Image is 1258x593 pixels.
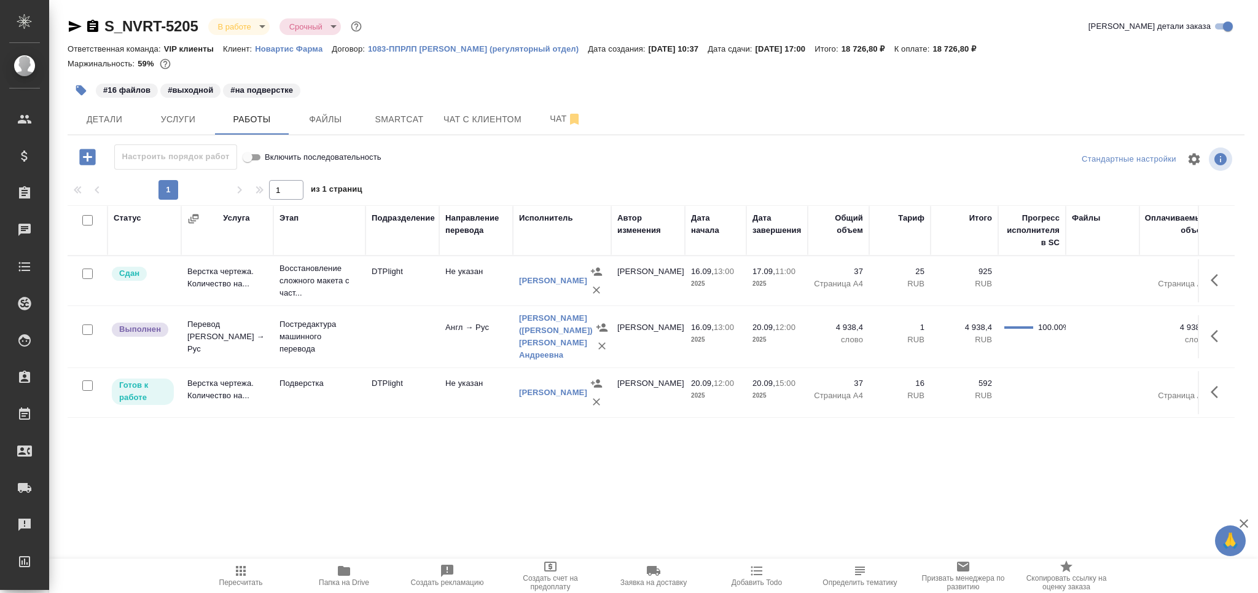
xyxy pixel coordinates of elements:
[814,212,863,237] div: Общий объем
[898,212,924,224] div: Тариф
[365,259,439,302] td: DTPlight
[370,112,429,127] span: Smartcat
[348,18,364,34] button: Доп статусы указывают на важность/срочность заказа
[937,321,992,334] p: 4 938,4
[68,77,95,104] button: Добавить тэг
[499,559,602,593] button: Создать счет на предоплату
[111,321,175,338] div: Исполнитель завершил работу
[445,212,507,237] div: Направление перевода
[752,379,775,388] p: 20.09,
[814,265,863,278] p: 37
[286,22,326,32] button: Срочный
[1145,212,1207,237] div: Оплачиваемый объем
[1146,321,1207,334] p: 4 938,4
[756,44,815,53] p: [DATE] 17:00
[396,559,499,593] button: Создать рекламацию
[68,59,138,68] p: Маржинальность:
[752,334,802,346] p: 2025
[814,278,863,290] p: Страница А4
[587,393,606,411] button: Удалить
[691,334,740,346] p: 2025
[411,578,484,587] span: Создать рекламацию
[814,390,863,402] p: Страница А4
[519,212,573,224] div: Исполнитель
[814,321,863,334] p: 4 938,4
[714,379,734,388] p: 12:00
[181,312,273,361] td: Перевод [PERSON_NAME] → Рус
[255,44,332,53] p: Новартис Фарма
[611,259,685,302] td: [PERSON_NAME]
[691,323,714,332] p: 16.09,
[937,390,992,402] p: RUB
[620,578,687,587] span: Заявка на доставку
[705,559,808,593] button: Добавить Todo
[875,265,924,278] p: 25
[279,318,359,355] p: Постредактура машинного перевода
[875,278,924,290] p: RUB
[593,318,611,337] button: Назначить
[1209,147,1235,171] span: Посмотреть информацию
[187,213,200,225] button: Сгруппировать
[649,44,708,53] p: [DATE] 10:37
[1015,559,1118,593] button: Скопировать ссылку на оценку заказа
[588,44,648,53] p: Дата создания:
[104,18,198,34] a: S_NVRT-5205
[519,276,587,285] a: [PERSON_NAME]
[114,212,141,224] div: Статус
[567,112,582,127] svg: Отписаться
[822,578,897,587] span: Определить тематику
[875,377,924,390] p: 16
[368,44,588,53] p: 1083-ППРЛП [PERSON_NAME] (регуляторный отдел)
[587,374,606,393] button: Назначить
[1179,144,1209,174] span: Настроить таблицу
[587,281,606,299] button: Удалить
[319,578,369,587] span: Папка на Drive
[111,265,175,282] div: Менеджер проверил работу исполнителя, передает ее на следующий этап
[439,259,513,302] td: Не указан
[1203,377,1233,407] button: Здесь прячутся важные кнопки
[752,390,802,402] p: 2025
[279,262,359,299] p: Восстановление сложного макета с част...
[814,377,863,390] p: 37
[85,19,100,34] button: Скопировать ссылку
[181,371,273,414] td: Верстка чертежа. Количество на...
[775,379,795,388] p: 15:00
[255,43,332,53] a: Новартис Фарма
[168,84,213,96] p: #выходной
[1004,212,1060,249] div: Прогресс исполнителя в SC
[714,323,734,332] p: 13:00
[732,578,782,587] span: Добавить Todo
[119,267,139,280] p: Сдан
[919,574,1007,591] span: Призвать менеджера по развитию
[372,212,435,224] div: Подразделение
[103,84,150,96] p: #16 файлов
[214,22,255,32] button: В работе
[611,371,685,414] td: [PERSON_NAME]
[815,44,841,53] p: Итого:
[164,44,223,53] p: VIP клиенты
[937,278,992,290] p: RUB
[219,578,263,587] span: Пересчитать
[1203,265,1233,295] button: Здесь прячутся важные кнопки
[95,84,159,95] span: 16 файлов
[119,379,166,404] p: Готов к работе
[119,323,161,336] p: Выполнен
[691,267,714,276] p: 16.09,
[611,315,685,358] td: [PERSON_NAME]
[937,334,992,346] p: RUB
[223,212,249,224] div: Услуга
[189,559,292,593] button: Пересчитать
[814,334,863,346] p: слово
[222,84,302,95] span: на подверстке
[138,59,157,68] p: 59%
[292,559,396,593] button: Папка на Drive
[937,377,992,390] p: 592
[439,315,513,358] td: Англ → Рус
[332,44,368,53] p: Договор:
[230,84,293,96] p: #на подверстке
[68,19,82,34] button: Скопировать ссылку для ЯМессенджера
[752,267,775,276] p: 17.09,
[443,112,522,127] span: Чат с клиентом
[937,265,992,278] p: 925
[1072,212,1100,224] div: Файлы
